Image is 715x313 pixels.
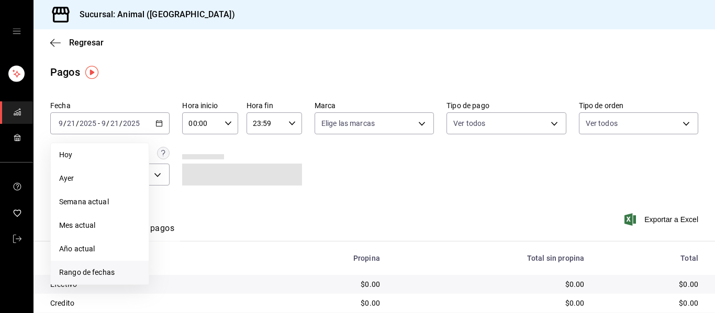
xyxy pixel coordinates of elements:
[71,8,235,21] h3: Sucursal: Animal ([GEOGRAPHIC_DATA])
[50,298,260,308] div: Credito
[586,118,618,129] span: Ver todos
[69,38,104,48] span: Regresar
[119,119,122,127] span: /
[315,102,434,109] label: Marca
[59,173,140,184] span: Ayer
[247,102,302,109] label: Hora fin
[50,102,170,109] label: Fecha
[50,38,104,48] button: Regresar
[110,119,119,127] input: --
[135,223,174,241] button: Ver pagos
[453,118,485,129] span: Ver todos
[59,196,140,207] span: Semana actual
[98,119,100,127] span: -
[601,279,698,289] div: $0.00
[101,119,106,127] input: --
[182,102,238,109] label: Hora inicio
[76,119,79,127] span: /
[50,279,260,289] div: Efectivo
[79,119,97,127] input: ----
[277,298,380,308] div: $0.00
[601,254,698,262] div: Total
[122,119,140,127] input: ----
[59,149,140,160] span: Hoy
[321,118,375,129] span: Elige las marcas
[50,64,80,80] div: Pagos
[397,298,584,308] div: $0.00
[59,244,140,254] span: Año actual
[446,102,566,109] label: Tipo de pago
[579,102,698,109] label: Tipo de orden
[13,27,21,36] button: open drawer
[85,66,98,79] img: Tooltip marker
[106,119,109,127] span: /
[397,254,584,262] div: Total sin propina
[627,213,698,226] button: Exportar a Excel
[59,267,140,278] span: Rango de fechas
[50,254,260,262] div: Tipo de pago
[58,119,63,127] input: --
[63,119,66,127] span: /
[277,254,380,262] div: Propina
[66,119,76,127] input: --
[601,298,698,308] div: $0.00
[397,279,584,289] div: $0.00
[59,220,140,231] span: Mes actual
[277,279,380,289] div: $0.00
